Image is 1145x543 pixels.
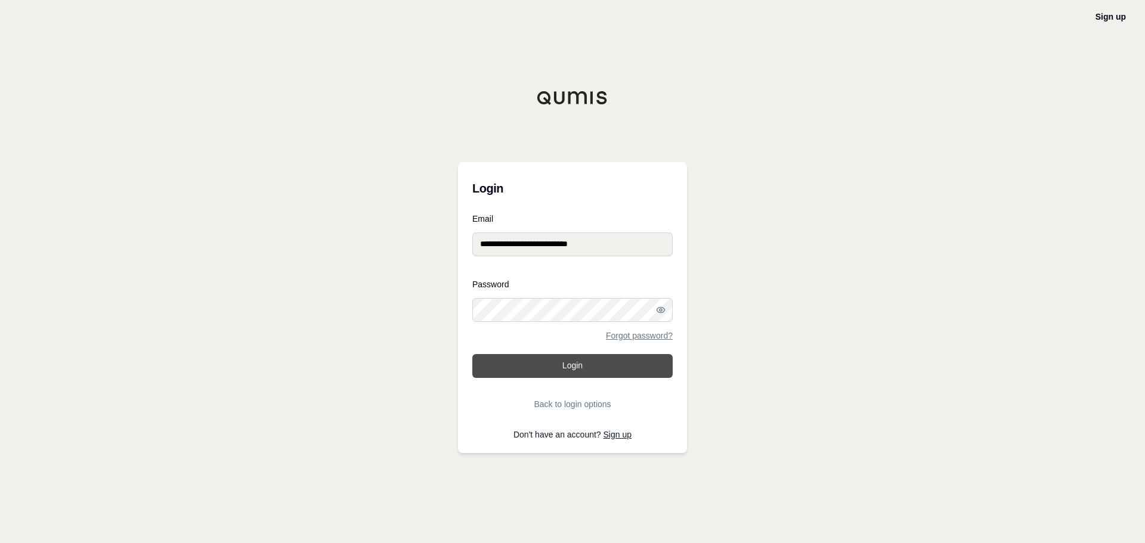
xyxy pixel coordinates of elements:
[472,280,673,288] label: Password
[606,331,673,340] a: Forgot password?
[472,354,673,378] button: Login
[537,91,608,105] img: Qumis
[604,430,632,439] a: Sign up
[472,176,673,200] h3: Login
[472,430,673,439] p: Don't have an account?
[1096,12,1126,21] a: Sign up
[472,392,673,416] button: Back to login options
[472,215,673,223] label: Email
